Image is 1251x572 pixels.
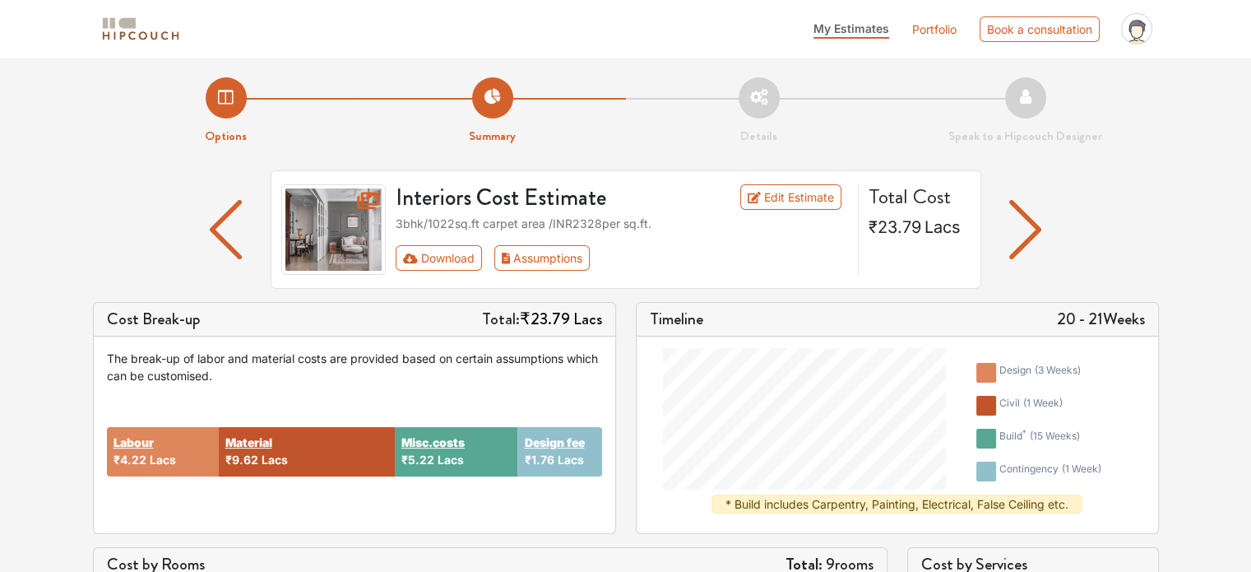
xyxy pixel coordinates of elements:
span: Lacs [557,453,583,467]
h4: Total Cost [869,184,967,209]
div: First group [396,245,603,271]
span: ₹23.79 [520,307,570,331]
button: Design fee [524,434,584,451]
h5: Timeline [650,309,703,329]
span: ₹4.22 [114,453,146,467]
span: ₹9.62 [225,453,258,467]
div: The break-up of labor and material costs are provided based on certain assumptions which can be c... [107,350,602,384]
strong: Speak to a Hipcouch Designer [948,127,1102,145]
span: ( 3 weeks ) [1035,364,1081,376]
div: 3bhk / 1022 sq.ft carpet area /INR 2328 per sq.ft. [396,215,848,232]
span: Lacs [150,453,176,467]
span: ₹23.79 [869,217,921,237]
button: Labour [114,434,154,451]
a: Edit Estimate [740,184,841,210]
a: Portfolio [912,21,957,38]
span: ( 1 week ) [1023,397,1063,409]
h5: Cost Break-up [107,309,201,329]
button: Material [225,434,272,451]
img: gallery [281,184,387,275]
div: Book a consultation [980,16,1100,42]
span: ₹1.76 [524,453,554,467]
div: build [999,429,1080,449]
span: logo-horizontal.svg [100,11,182,48]
span: Lacs [262,453,288,467]
img: arrow left [1009,200,1041,259]
div: design [999,363,1081,383]
h5: Total: [482,309,602,329]
span: Lacs [924,217,961,237]
button: Misc.costs [401,434,465,451]
img: logo-horizontal.svg [100,15,182,44]
span: Lacs [438,453,464,467]
strong: Options [205,127,247,145]
button: Assumptions [494,245,591,271]
button: Download [396,245,482,271]
span: ( 15 weeks ) [1030,430,1080,442]
div: contingency [999,462,1101,481]
div: civil [999,396,1063,416]
img: arrow left [210,200,242,259]
h3: Interiors Cost Estimate [386,184,700,212]
div: Toolbar with button groups [396,245,848,271]
strong: Details [740,127,777,145]
span: ( 1 week ) [1062,463,1101,475]
span: ₹5.22 [401,453,434,467]
h5: 20 - 21 Weeks [1057,309,1145,329]
span: Lacs [573,307,602,331]
strong: Summary [469,127,516,145]
span: My Estimates [813,21,889,35]
div: * Build includes Carpentry, Painting, Electrical, False Ceiling etc. [711,495,1082,514]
